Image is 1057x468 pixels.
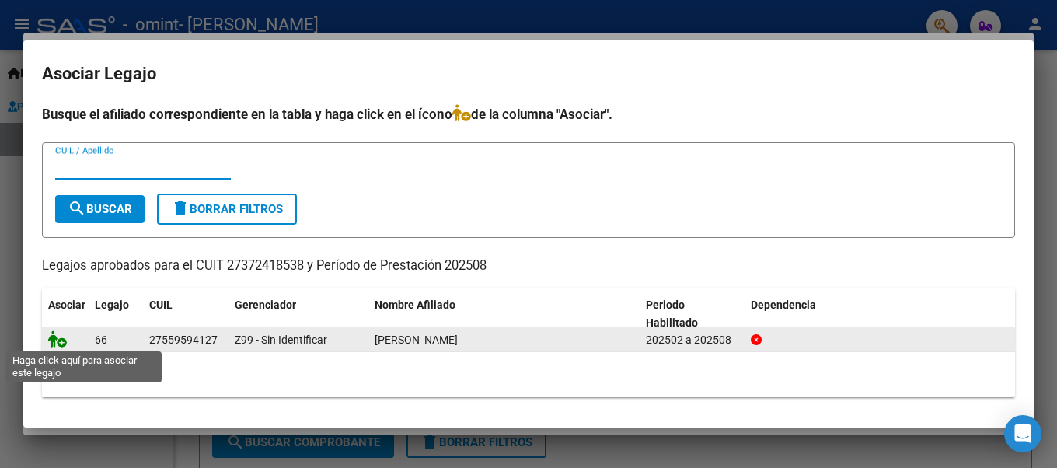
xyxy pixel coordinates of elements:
[68,202,132,216] span: Buscar
[89,288,143,340] datatable-header-cell: Legajo
[42,59,1015,89] h2: Asociar Legajo
[42,257,1015,276] p: Legajos aprobados para el CUIT 27372418538 y Período de Prestación 202508
[235,334,327,346] span: Z99 - Sin Identificar
[646,299,698,329] span: Periodo Habilitado
[95,334,107,346] span: 66
[646,331,738,349] div: 202502 a 202508
[157,194,297,225] button: Borrar Filtros
[149,331,218,349] div: 27559594127
[1004,415,1041,452] div: Open Intercom Messenger
[368,288,640,340] datatable-header-cell: Nombre Afiliado
[745,288,1016,340] datatable-header-cell: Dependencia
[171,202,283,216] span: Borrar Filtros
[171,199,190,218] mat-icon: delete
[42,104,1015,124] h4: Busque el afiliado correspondiente en la tabla y haga click en el ícono de la columna "Asociar".
[149,299,173,311] span: CUIL
[228,288,368,340] datatable-header-cell: Gerenciador
[235,299,296,311] span: Gerenciador
[95,299,129,311] span: Legajo
[640,288,745,340] datatable-header-cell: Periodo Habilitado
[55,195,145,223] button: Buscar
[42,288,89,340] datatable-header-cell: Asociar
[375,299,455,311] span: Nombre Afiliado
[751,299,816,311] span: Dependencia
[48,299,85,311] span: Asociar
[42,358,1015,397] div: 1 registros
[143,288,228,340] datatable-header-cell: CUIL
[68,199,86,218] mat-icon: search
[375,334,458,346] span: FERNANDEZ LARA MERLINA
